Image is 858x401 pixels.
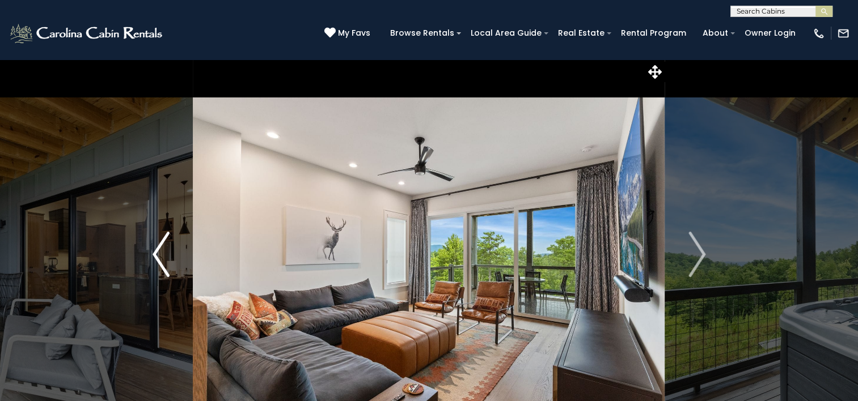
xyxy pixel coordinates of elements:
a: Local Area Guide [465,24,547,42]
a: My Favs [324,27,373,40]
a: Browse Rentals [384,24,460,42]
img: White-1-2.png [9,22,166,45]
a: Real Estate [552,24,610,42]
img: phone-regular-white.png [813,27,825,40]
img: arrow [153,232,170,277]
a: Owner Login [739,24,801,42]
a: About [697,24,734,42]
span: My Favs [338,27,370,39]
a: Rental Program [615,24,692,42]
img: arrow [688,232,705,277]
img: mail-regular-white.png [837,27,849,40]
